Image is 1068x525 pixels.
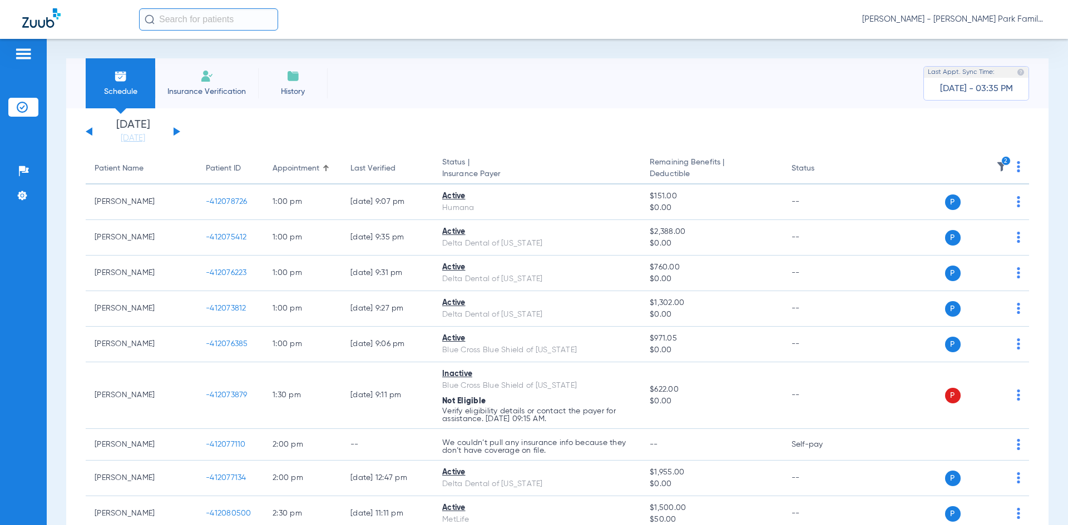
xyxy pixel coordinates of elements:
img: group-dot-blue.svg [1017,338,1020,349]
td: -- [342,429,433,461]
span: P [945,471,961,486]
div: Delta Dental of [US_STATE] [442,238,632,249]
span: -412073812 [206,304,246,312]
span: Insurance Verification [164,86,250,97]
td: [PERSON_NAME] [86,429,197,461]
span: [DATE] - 03:35 PM [940,83,1013,94]
td: 1:00 PM [264,256,342,291]
p: Verify eligibility details or contact the payer for assistance. [DATE] 09:15 AM. [442,407,632,423]
span: $151.00 [650,191,773,202]
div: Active [442,262,632,273]
td: 1:30 PM [264,362,342,429]
span: $1,302.00 [650,297,773,309]
td: [PERSON_NAME] [86,362,197,429]
img: Search Icon [145,14,155,24]
img: group-dot-blue.svg [1017,508,1020,519]
span: $2,388.00 [650,226,773,238]
td: [PERSON_NAME] [86,184,197,220]
img: Schedule [114,69,127,83]
div: Humana [442,202,632,214]
img: group-dot-blue.svg [1017,232,1020,243]
img: Manual Insurance Verification [200,69,214,83]
span: -- [650,441,658,448]
img: group-dot-blue.svg [1017,389,1020,401]
span: P [945,388,961,403]
td: Self-pay [783,429,858,461]
div: Inactive [442,368,632,380]
div: Patient ID [206,163,241,174]
div: Active [442,226,632,238]
span: $0.00 [650,273,773,285]
td: [PERSON_NAME] [86,220,197,256]
img: hamburger-icon [14,47,32,61]
div: Appointment [273,163,319,174]
span: $760.00 [650,262,773,273]
span: -412077110 [206,441,246,448]
span: $1,500.00 [650,502,773,514]
td: -- [783,184,858,220]
div: Patient ID [206,163,255,174]
span: $0.00 [650,344,773,356]
td: [DATE] 9:31 PM [342,256,433,291]
td: 1:00 PM [264,291,342,327]
span: -412078726 [206,198,248,206]
span: -412077134 [206,474,246,482]
span: $0.00 [650,202,773,214]
span: Insurance Payer [442,168,632,180]
span: $622.00 [650,384,773,396]
span: -412076385 [206,340,248,348]
td: -- [783,256,858,291]
td: -- [783,461,858,496]
span: $971.05 [650,333,773,344]
span: -412075412 [206,233,247,241]
th: Status [783,153,858,184]
div: Delta Dental of [US_STATE] [442,309,632,321]
img: group-dot-blue.svg [1017,439,1020,450]
td: 1:00 PM [264,184,342,220]
img: Zuub Logo [22,8,61,28]
div: Active [442,191,632,202]
input: Search for patients [139,8,278,31]
span: $0.00 [650,238,773,249]
img: group-dot-blue.svg [1017,161,1020,172]
span: History [266,86,319,97]
td: [DATE] 9:06 PM [342,327,433,362]
th: Status | [433,153,641,184]
div: Last Verified [350,163,395,174]
div: Last Verified [350,163,424,174]
a: [DATE] [100,133,166,144]
td: [DATE] 9:35 PM [342,220,433,256]
div: Blue Cross Blue Shield of [US_STATE] [442,380,632,392]
div: Blue Cross Blue Shield of [US_STATE] [442,344,632,356]
span: Last Appt. Sync Time: [928,67,995,78]
div: Active [442,333,632,344]
span: $0.00 [650,396,773,407]
span: -412080500 [206,509,251,517]
span: P [945,194,961,210]
div: Appointment [273,163,333,174]
span: P [945,506,961,522]
span: $0.00 [650,478,773,490]
span: $0.00 [650,309,773,321]
td: 1:00 PM [264,327,342,362]
td: [PERSON_NAME] [86,327,197,362]
span: P [945,230,961,246]
img: group-dot-blue.svg [1017,267,1020,278]
p: We couldn’t pull any insurance info because they don’t have coverage on file. [442,439,632,454]
div: Delta Dental of [US_STATE] [442,478,632,490]
span: -412073879 [206,391,248,399]
div: Delta Dental of [US_STATE] [442,273,632,285]
span: [PERSON_NAME] - [PERSON_NAME] Park Family Dentistry [862,14,1046,25]
td: [DATE] 9:27 PM [342,291,433,327]
div: Patient Name [95,163,144,174]
td: [PERSON_NAME] [86,291,197,327]
span: Schedule [94,86,147,97]
img: group-dot-blue.svg [1017,303,1020,314]
span: P [945,337,961,352]
div: Active [442,502,632,514]
td: 1:00 PM [264,220,342,256]
td: [PERSON_NAME] [86,256,197,291]
img: History [286,69,300,83]
div: Patient Name [95,163,188,174]
td: -- [783,327,858,362]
